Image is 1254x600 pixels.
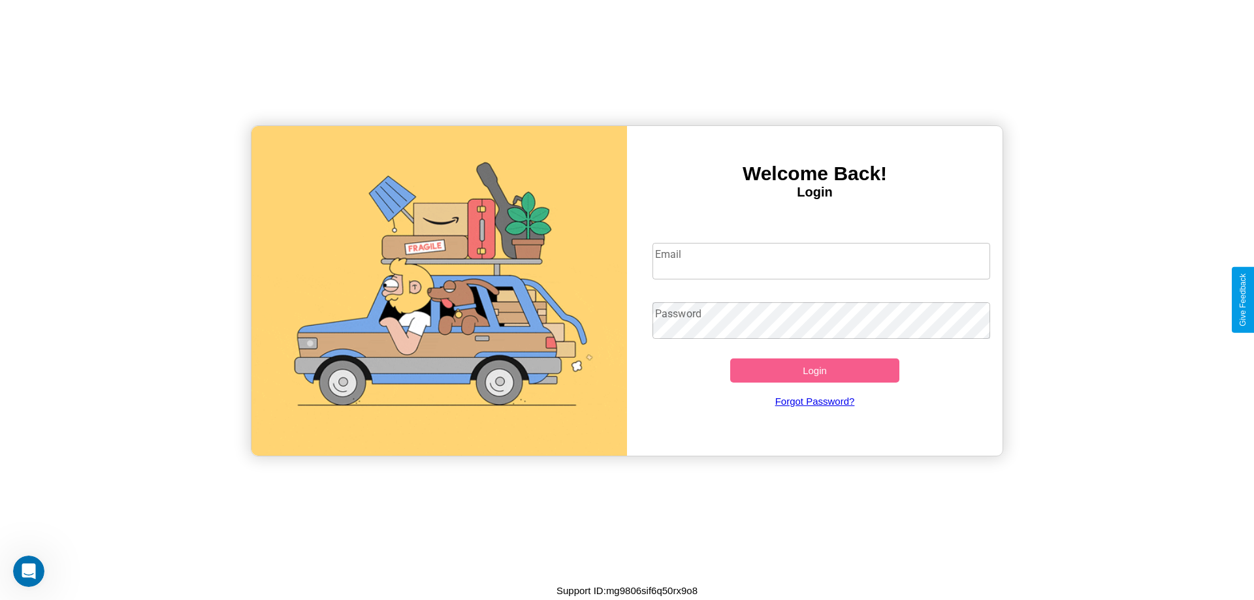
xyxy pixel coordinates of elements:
[13,556,44,587] iframe: Intercom live chat
[646,383,984,420] a: Forgot Password?
[1238,274,1247,326] div: Give Feedback
[556,582,698,599] p: Support ID: mg9806sif6q50rx9o8
[627,185,1003,200] h4: Login
[730,358,899,383] button: Login
[627,163,1003,185] h3: Welcome Back!
[251,126,627,456] img: gif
